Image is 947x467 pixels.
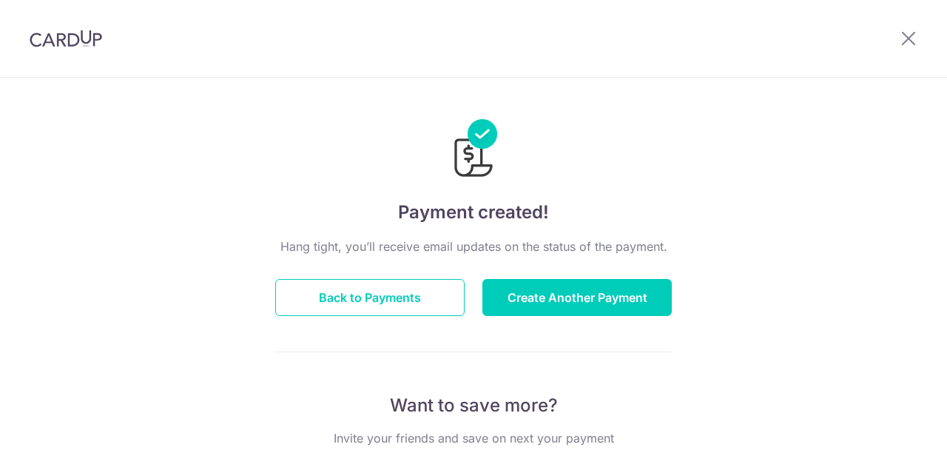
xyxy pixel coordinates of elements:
[275,429,672,447] p: Invite your friends and save on next your payment
[482,279,672,316] button: Create Another Payment
[275,279,465,316] button: Back to Payments
[450,119,497,181] img: Payments
[275,199,672,226] h4: Payment created!
[30,30,102,47] img: CardUp
[852,423,932,460] iframe: Opens a widget where you can find more information
[275,394,672,417] p: Want to save more?
[275,238,672,255] p: Hang tight, you’ll receive email updates on the status of the payment.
